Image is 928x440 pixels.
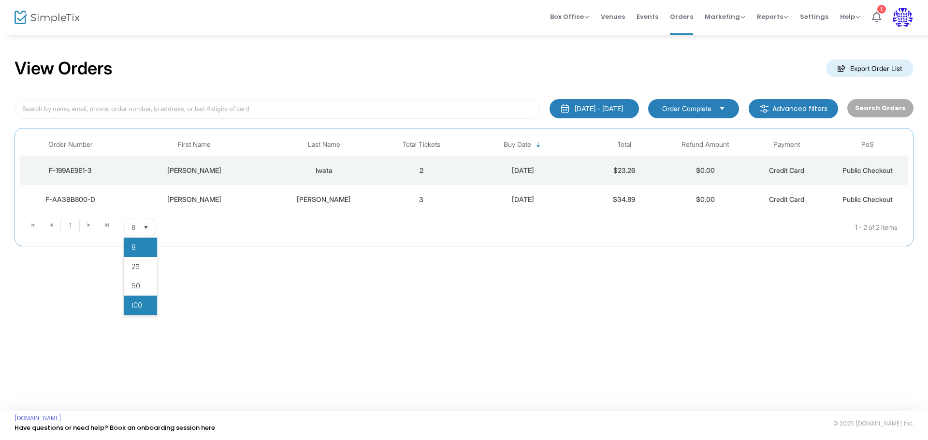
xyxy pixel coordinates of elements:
td: $34.89 [584,185,665,214]
td: $23.26 [584,156,665,185]
span: Buy Date [504,141,531,149]
span: Payment [773,141,800,149]
span: 100 [131,300,142,310]
span: Public Checkout [842,195,893,203]
td: 2 [381,156,462,185]
span: Marketing [705,12,745,21]
td: $0.00 [665,156,746,185]
span: Help [840,12,860,21]
button: Select [715,103,729,114]
td: $0.00 [665,185,746,214]
span: PoS [861,141,874,149]
span: First Name [178,141,211,149]
span: Events [637,4,658,29]
span: Orders [670,4,693,29]
span: Public Checkout [842,166,893,174]
span: 8 [131,223,135,232]
span: Box Office [550,12,589,21]
div: 9/12/2025 [464,195,581,204]
div: F-199AE9E1-3 [22,166,119,175]
img: monthly [560,104,570,114]
input: Search by name, email, phone, order number, ip address, or last 4 digits of card [14,99,540,119]
span: Reports [757,12,788,21]
m-button: Advanced filters [749,99,838,118]
th: Total Tickets [381,133,462,156]
span: 25 [131,262,140,271]
img: filter [759,104,769,114]
div: Iwata [270,166,378,175]
h2: View Orders [14,58,113,79]
th: Refund Amount [665,133,746,156]
button: Select [139,218,153,237]
a: Have questions or need help? Book an onboarding session here [14,423,215,432]
td: 3 [381,185,462,214]
div: [DATE] - [DATE] [575,104,623,114]
div: Data table [20,133,908,214]
span: Venues [601,4,625,29]
button: [DATE] - [DATE] [550,99,639,118]
div: F-AA3BB800-D [22,195,119,204]
span: Credit Card [769,195,804,203]
a: [DOMAIN_NAME] [14,414,61,422]
span: 50 [131,281,140,291]
div: Eri [124,166,265,175]
span: Sortable [535,141,542,149]
span: Page 1 [60,218,80,233]
div: William [124,195,265,204]
div: Ludolph [270,195,378,204]
span: Credit Card [769,166,804,174]
div: 1 [877,5,886,14]
kendo-pager-info: 1 - 2 of 2 items [253,218,898,237]
m-button: Export Order List [826,59,913,77]
span: Order Number [48,141,93,149]
th: Total [584,133,665,156]
span: Order Complete [662,104,711,114]
div: 9/12/2025 [464,166,581,175]
span: © 2025 [DOMAIN_NAME] Inc. [833,420,913,427]
span: Settings [800,4,828,29]
span: 8 [131,242,136,252]
span: Last Name [308,141,340,149]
